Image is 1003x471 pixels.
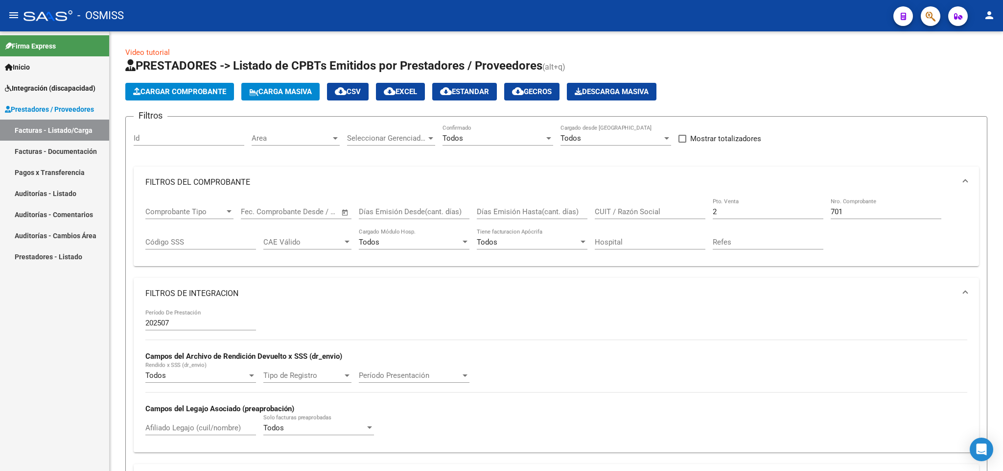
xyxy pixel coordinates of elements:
[504,83,560,100] button: Gecros
[512,85,524,97] mat-icon: cloud_download
[335,87,361,96] span: CSV
[512,87,552,96] span: Gecros
[133,87,226,96] span: Cargar Comprobante
[443,134,463,143] span: Todos
[560,134,581,143] span: Todos
[384,87,417,96] span: EXCEL
[249,87,312,96] span: Carga Masiva
[252,134,331,143] span: Area
[145,404,294,413] strong: Campos del Legajo Asociado (preaprobación)
[477,238,497,247] span: Todos
[335,85,347,97] mat-icon: cloud_download
[134,309,979,452] div: FILTROS DE INTEGRACION
[5,41,56,51] span: Firma Express
[575,87,649,96] span: Descarga Masiva
[5,83,95,94] span: Integración (discapacidad)
[359,371,461,380] span: Período Presentación
[263,371,343,380] span: Tipo de Registro
[145,177,956,188] mat-panel-title: FILTROS DEL COMPROBANTE
[690,133,761,145] span: Mostrar totalizadores
[384,85,396,97] mat-icon: cloud_download
[970,438,993,461] div: Open Intercom Messenger
[263,423,284,432] span: Todos
[134,109,167,123] h3: Filtros
[327,83,369,100] button: CSV
[376,83,425,100] button: EXCEL
[8,9,20,21] mat-icon: menu
[241,207,280,216] input: Fecha inicio
[125,83,234,100] button: Cargar Comprobante
[145,371,166,380] span: Todos
[125,59,542,73] span: PRESTADORES -> Listado de CPBTs Emitidos por Prestadores / Proveedores
[432,83,497,100] button: Estandar
[263,238,343,247] span: CAE Válido
[983,9,995,21] mat-icon: person
[542,62,565,72] span: (alt+q)
[145,207,225,216] span: Comprobante Tipo
[125,48,170,57] a: Video tutorial
[440,87,489,96] span: Estandar
[134,278,979,309] mat-expansion-panel-header: FILTROS DE INTEGRACION
[134,198,979,267] div: FILTROS DEL COMPROBANTE
[5,62,30,73] span: Inicio
[145,352,342,361] strong: Campos del Archivo de Rendición Devuelto x SSS (dr_envio)
[340,207,351,218] button: Open calendar
[134,167,979,198] mat-expansion-panel-header: FILTROS DEL COMPROBANTE
[347,134,426,143] span: Seleccionar Gerenciador
[440,85,452,97] mat-icon: cloud_download
[567,83,656,100] app-download-masive: Descarga masiva de comprobantes (adjuntos)
[289,207,337,216] input: Fecha fin
[567,83,656,100] button: Descarga Masiva
[5,104,94,115] span: Prestadores / Proveedores
[145,288,956,299] mat-panel-title: FILTROS DE INTEGRACION
[359,238,379,247] span: Todos
[77,5,124,26] span: - OSMISS
[241,83,320,100] button: Carga Masiva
